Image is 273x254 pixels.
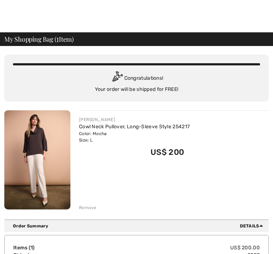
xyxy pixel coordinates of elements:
[13,223,266,229] div: Order Summary
[13,244,99,251] td: Items ( )
[99,244,260,251] td: US$ 200.00
[79,116,190,123] div: [PERSON_NAME]
[110,71,124,86] img: Congratulation2.svg
[79,204,97,211] div: Remove
[79,124,190,130] a: Cowl Neck Pullover, Long-Sleeve Style 254217
[151,147,184,157] span: US$ 200
[56,34,59,43] span: 1
[13,71,260,93] div: Congratulations! Your order will be shipped for FREE!
[240,223,266,229] span: Details
[79,130,190,143] div: Color: Mocha Size: L
[4,110,70,209] img: Cowl Neck Pullover, Long-Sleeve Style 254217
[31,245,33,251] span: 1
[4,36,74,42] span: My Shopping Bag ( Item)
